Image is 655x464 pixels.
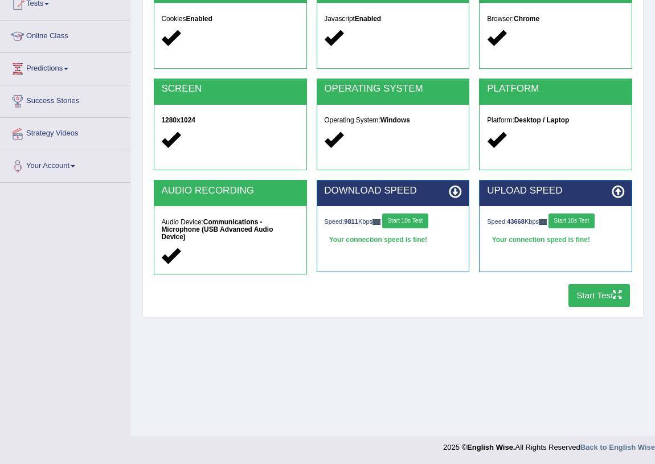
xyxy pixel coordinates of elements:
[539,219,547,224] img: ajax-loader-fb-connection.gif
[1,85,130,114] a: Success Stories
[161,219,298,241] h5: Audio Device:
[380,116,410,124] strong: Windows
[487,186,624,196] h2: UPLOAD SPEED
[161,15,298,23] h5: Cookies
[1,20,130,49] a: Online Class
[514,116,569,124] strong: Desktop / Laptop
[161,84,298,95] h2: SCREEN
[324,186,461,196] h2: DOWNLOAD SPEED
[487,213,624,231] div: Speed: Kbps
[161,218,273,241] strong: Communications - Microphone (USB Advanced Audio Device)
[443,436,655,453] div: 2025 © All Rights Reserved
[382,213,428,228] button: Start 10s Test
[487,233,624,248] div: Your connection speed is fine!
[487,84,624,95] h2: PLATFORM
[568,284,631,306] button: Start Test
[186,15,212,23] strong: Enabled
[355,15,381,23] strong: Enabled
[507,218,525,225] strong: 43668
[467,443,515,451] strong: English Wise.
[161,116,195,124] strong: 1280x1024
[1,118,130,146] a: Strategy Videos
[324,213,461,231] div: Speed: Kbps
[344,218,358,225] strong: 9811
[487,15,624,23] h5: Browser:
[161,186,298,196] h2: AUDIO RECORDING
[324,15,461,23] h5: Javascript
[1,150,130,179] a: Your Account
[372,219,380,224] img: ajax-loader-fb-connection.gif
[487,117,624,124] h5: Platform:
[324,117,461,124] h5: Operating System:
[324,84,461,95] h2: OPERATING SYSTEM
[324,233,461,248] div: Your connection speed is fine!
[1,53,130,81] a: Predictions
[548,213,595,228] button: Start 10s Test
[580,443,655,451] a: Back to English Wise
[514,15,539,23] strong: Chrome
